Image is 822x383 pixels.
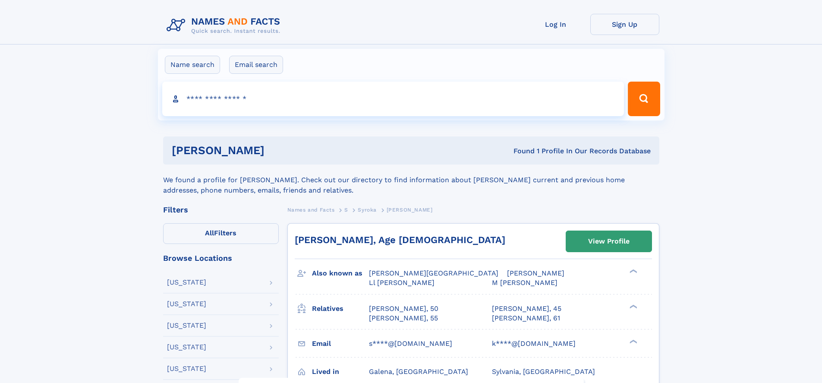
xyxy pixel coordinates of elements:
div: Found 1 Profile In Our Records Database [389,146,651,156]
div: ❯ [627,339,638,344]
div: [US_STATE] [167,344,206,351]
a: [PERSON_NAME], 55 [369,313,438,323]
label: Filters [163,223,279,244]
a: View Profile [566,231,652,252]
span: Ll [PERSON_NAME] [369,279,435,287]
a: Names and Facts [287,204,335,215]
span: [PERSON_NAME][GEOGRAPHIC_DATA] [369,269,498,277]
div: We found a profile for [PERSON_NAME]. Check out our directory to find information about [PERSON_N... [163,165,659,196]
span: [PERSON_NAME] [507,269,564,277]
div: Filters [163,206,279,214]
div: View Profile [588,231,630,251]
h3: Email [312,336,369,351]
span: Galena, [GEOGRAPHIC_DATA] [369,367,468,376]
div: ❯ [627,304,638,309]
span: S [344,207,348,213]
span: Syroka [358,207,377,213]
a: Sign Up [590,14,659,35]
a: [PERSON_NAME], 45 [492,304,561,313]
div: [US_STATE] [167,322,206,329]
span: All [205,229,214,237]
div: [US_STATE] [167,301,206,307]
div: [US_STATE] [167,365,206,372]
a: Log In [521,14,590,35]
a: [PERSON_NAME], Age [DEMOGRAPHIC_DATA] [295,234,505,245]
span: M [PERSON_NAME] [492,279,557,287]
div: Browse Locations [163,254,279,262]
a: [PERSON_NAME], 61 [492,313,560,323]
label: Name search [165,56,220,74]
button: Search Button [628,82,660,116]
img: Logo Names and Facts [163,14,287,37]
span: Sylvania, [GEOGRAPHIC_DATA] [492,367,595,376]
div: ❯ [627,269,638,274]
h3: Relatives [312,301,369,316]
label: Email search [229,56,283,74]
span: [PERSON_NAME] [387,207,433,213]
div: [US_STATE] [167,279,206,286]
h3: Also known as [312,266,369,281]
input: search input [162,82,624,116]
a: Syroka [358,204,377,215]
a: S [344,204,348,215]
a: [PERSON_NAME], 50 [369,304,438,313]
h3: Lived in [312,364,369,379]
h1: [PERSON_NAME] [172,145,389,156]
